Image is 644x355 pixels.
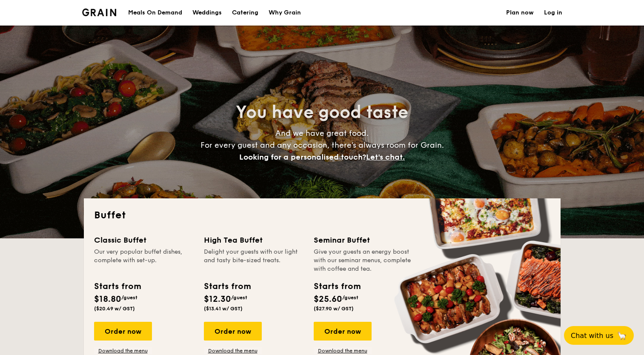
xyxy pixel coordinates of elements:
span: You have good taste [236,102,408,123]
div: Starts from [94,280,140,293]
span: Chat with us [571,332,613,340]
div: Seminar Buffet [314,234,413,246]
span: ($13.41 w/ GST) [204,306,243,312]
span: /guest [231,295,247,301]
div: Give your guests an energy boost with our seminar menus, complete with coffee and tea. [314,248,413,273]
span: 🦙 [617,331,627,341]
span: $18.80 [94,294,121,304]
div: Our very popular buffet dishes, complete with set-up. [94,248,194,273]
div: Order now [204,322,262,341]
span: /guest [342,295,358,301]
div: Delight your guests with our light and tasty bite-sized treats. [204,248,303,273]
div: Classic Buffet [94,234,194,246]
div: High Tea Buffet [204,234,303,246]
div: Starts from [204,280,250,293]
div: Order now [94,322,152,341]
h2: Buffet [94,209,550,222]
span: $12.30 [204,294,231,304]
div: Order now [314,322,372,341]
span: And we have great food. For every guest and any occasion, there’s always room for Grain. [200,129,444,162]
span: /guest [121,295,137,301]
span: Looking for a personalised touch? [239,152,366,162]
span: ($27.90 w/ GST) [314,306,354,312]
button: Chat with us🦙 [564,326,634,345]
span: Let's chat. [366,152,405,162]
div: Starts from [314,280,360,293]
a: Download the menu [314,347,372,354]
a: Download the menu [204,347,262,354]
span: ($20.49 w/ GST) [94,306,135,312]
a: Logotype [82,9,117,16]
span: $25.60 [314,294,342,304]
a: Download the menu [94,347,152,354]
img: Grain [82,9,117,16]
